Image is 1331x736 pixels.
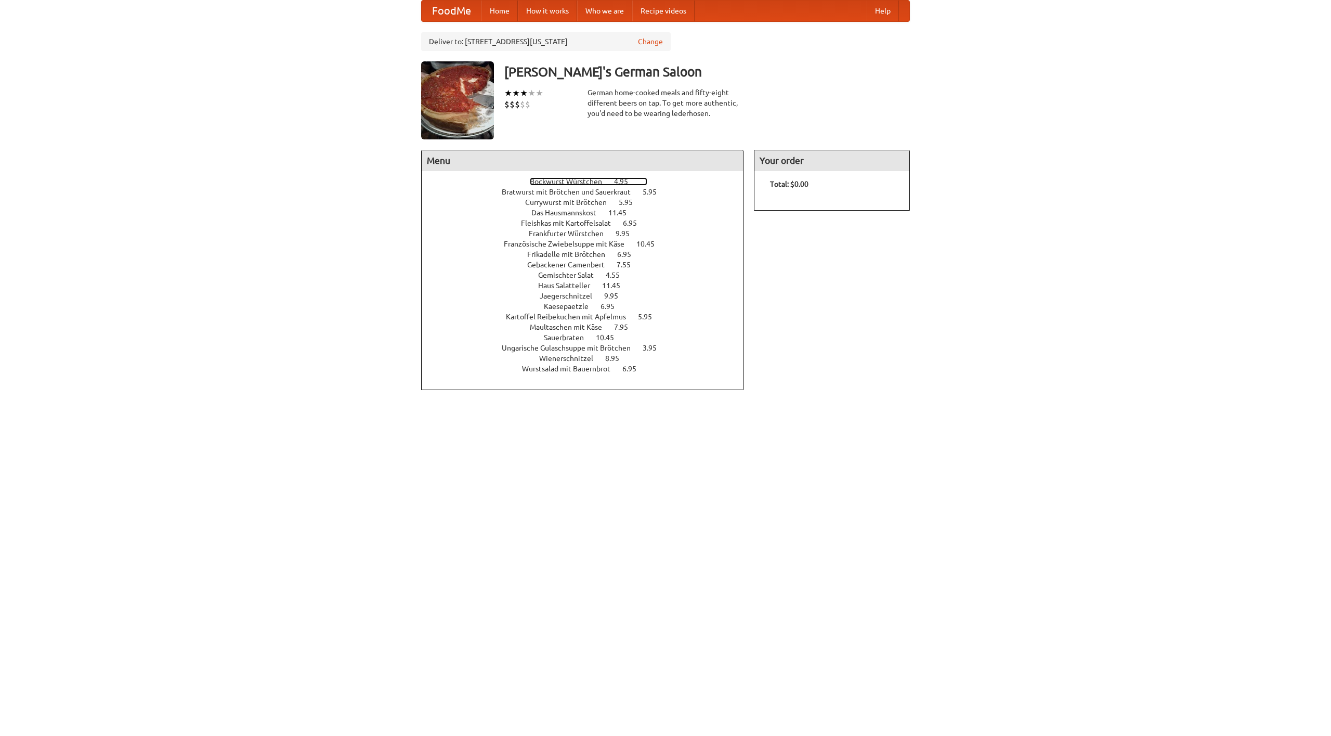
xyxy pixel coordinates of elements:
[632,1,695,21] a: Recipe videos
[520,87,528,99] li: ★
[502,344,641,352] span: Ungarische Gulaschsuppe mit Brötchen
[506,313,671,321] a: Kartoffel Reibekuchen mit Apfelmus 5.95
[504,99,510,110] li: $
[536,87,543,99] li: ★
[531,209,646,217] a: Das Hausmannskost 11.45
[617,250,642,259] span: 6.95
[531,209,607,217] span: Das Hausmannskost
[522,365,656,373] a: Wurstsalad mit Bauernbrot 6.95
[539,354,604,363] span: Wienerschnitzel
[540,292,637,300] a: Jaegerschnitzel 9.95
[481,1,518,21] a: Home
[525,198,617,206] span: Currywurst mit Brötchen
[520,99,525,110] li: $
[544,302,599,311] span: Kaesepaetzle
[602,281,631,290] span: 11.45
[577,1,632,21] a: Who we are
[614,177,638,186] span: 4.95
[529,229,614,238] span: Frankfurter Würstchen
[528,87,536,99] li: ★
[538,271,639,279] a: Gemischter Salat 4.55
[538,271,604,279] span: Gemischter Salat
[521,219,656,227] a: Fleishkas mit Kartoffelsalat 6.95
[504,240,635,248] span: Französische Zwiebelsuppe mit Käse
[527,250,616,259] span: Frikadelle mit Brötchen
[638,313,662,321] span: 5.95
[636,240,665,248] span: 10.45
[512,87,520,99] li: ★
[421,61,494,139] img: angular.jpg
[510,99,515,110] li: $
[518,1,577,21] a: How it works
[606,271,630,279] span: 4.55
[502,188,676,196] a: Bratwurst mit Brötchen und Sauerkraut 5.95
[605,354,630,363] span: 8.95
[538,281,601,290] span: Haus Salatteller
[638,36,663,47] a: Change
[544,302,634,311] a: Kaesepaetzle 6.95
[608,209,637,217] span: 11.45
[502,344,676,352] a: Ungarische Gulaschsuppe mit Brötchen 3.95
[770,180,808,188] b: Total: $0.00
[614,323,638,331] span: 7.95
[616,229,640,238] span: 9.95
[530,323,612,331] span: Maultaschen mit Käse
[421,32,671,51] div: Deliver to: [STREET_ADDRESS][US_STATE]
[529,229,649,238] a: Frankfurter Würstchen 9.95
[530,177,647,186] a: Bockwurst Würstchen 4.95
[622,365,647,373] span: 6.95
[504,61,910,82] h3: [PERSON_NAME]'s German Saloon
[588,87,743,119] div: German home-cooked meals and fifty-eight different beers on tap. To get more authentic, you'd nee...
[521,219,621,227] span: Fleishkas mit Kartoffelsalat
[525,198,652,206] a: Currywurst mit Brötchen 5.95
[530,177,612,186] span: Bockwurst Würstchen
[601,302,625,311] span: 6.95
[643,188,667,196] span: 5.95
[527,261,650,269] a: Gebackener Camenbert 7.55
[506,313,636,321] span: Kartoffel Reibekuchen mit Apfelmus
[515,99,520,110] li: $
[522,365,621,373] span: Wurstsalad mit Bauernbrot
[527,261,615,269] span: Gebackener Camenbert
[422,1,481,21] a: FoodMe
[539,354,638,363] a: Wienerschnitzel 8.95
[530,323,647,331] a: Maultaschen mit Käse 7.95
[596,333,624,342] span: 10.45
[619,198,643,206] span: 5.95
[623,219,647,227] span: 6.95
[867,1,899,21] a: Help
[540,292,603,300] span: Jaegerschnitzel
[525,99,530,110] li: $
[527,250,650,259] a: Frikadelle mit Brötchen 6.95
[643,344,667,352] span: 3.95
[422,150,743,171] h4: Menu
[754,150,909,171] h4: Your order
[604,292,629,300] span: 9.95
[538,281,640,290] a: Haus Salatteller 11.45
[502,188,641,196] span: Bratwurst mit Brötchen und Sauerkraut
[617,261,641,269] span: 7.55
[504,87,512,99] li: ★
[544,333,594,342] span: Sauerbraten
[504,240,674,248] a: Französische Zwiebelsuppe mit Käse 10.45
[544,333,633,342] a: Sauerbraten 10.45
